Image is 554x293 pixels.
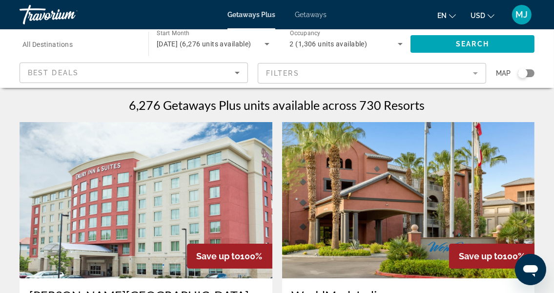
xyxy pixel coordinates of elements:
[471,8,494,22] button: Change currency
[516,10,528,20] span: MJ
[157,40,251,48] span: [DATE] (6,276 units available)
[437,8,456,22] button: Change language
[295,11,327,19] a: Getaways
[28,67,240,79] mat-select: Sort by
[28,69,79,77] span: Best Deals
[515,254,546,285] iframe: Button to launch messaging window
[187,244,272,269] div: 100%
[437,12,447,20] span: en
[258,63,486,84] button: Filter
[509,4,534,25] button: User Menu
[471,12,485,20] span: USD
[129,98,425,112] h1: 6,276 Getaways Plus units available across 730 Resorts
[456,40,489,48] span: Search
[290,40,368,48] span: 2 (1,306 units available)
[197,251,241,261] span: Save up to
[496,66,511,80] span: Map
[410,35,534,53] button: Search
[459,251,503,261] span: Save up to
[282,122,535,278] img: 8737E01X.jpg
[22,41,73,48] span: All Destinations
[157,30,189,37] span: Start Month
[20,122,272,278] img: S267E01X.jpg
[449,244,534,269] div: 100%
[20,2,117,27] a: Travorium
[290,30,321,37] span: Occupancy
[227,11,275,19] a: Getaways Plus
